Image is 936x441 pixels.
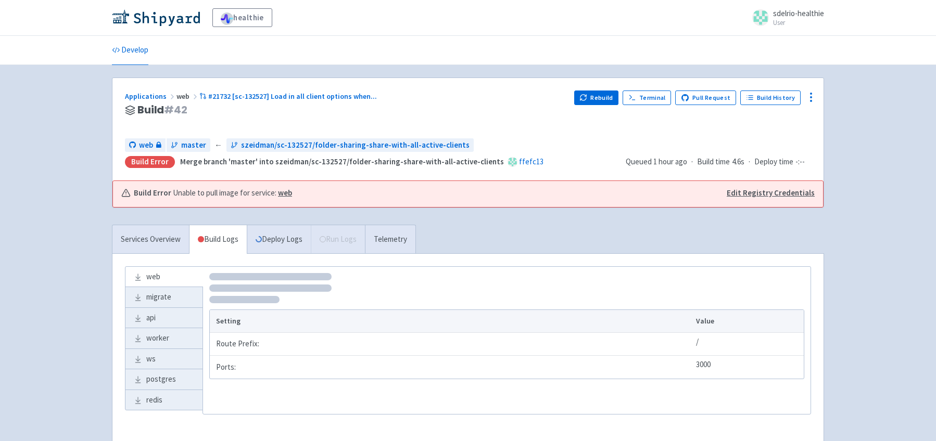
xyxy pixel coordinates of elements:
span: ← [214,139,222,151]
small: User [773,19,824,26]
span: Build time [697,156,730,168]
span: -:-- [795,156,805,168]
a: Build Logs [189,225,247,254]
a: sdelrio-healthie User [746,9,824,26]
button: Rebuild [574,90,619,105]
a: ffefc13 [519,157,543,166]
td: Ports: [210,356,693,379]
div: · · [626,156,811,168]
a: Build History [740,90,801,105]
span: web [176,92,199,101]
time: 1 hour ago [653,157,687,166]
a: szeidman/sc-132527/folder-sharing-share-with-all-active-clients [226,138,474,152]
a: web [125,138,166,152]
a: Services Overview [112,225,189,254]
a: healthie [212,8,272,27]
a: api [125,308,203,328]
a: postgres [125,369,203,390]
td: 3000 [693,356,804,379]
span: Unable to pull image for service: [173,187,292,199]
b: Build Error [134,187,171,199]
a: master [167,138,210,152]
a: Develop [112,36,148,65]
a: Pull Request [675,90,736,105]
a: Terminal [623,90,671,105]
td: Route Prefix: [210,333,693,356]
a: web [278,188,292,198]
th: Value [693,310,804,333]
a: migrate [125,287,203,307]
span: Build [137,104,187,116]
a: ws [125,349,203,369]
span: 4.6s [732,156,744,168]
span: # 42 [164,102,187,117]
span: sdelrio-healthie [773,8,824,18]
a: web [125,267,203,287]
span: Queued [626,157,687,166]
a: Applications [125,92,176,101]
span: Deploy time [754,156,793,168]
strong: Merge branch 'master' into szeidman/sc-132527/folder-sharing-share-with-all-active-clients [180,157,504,166]
span: master [181,139,206,151]
a: #21732 [sc-132527] Load in all client options when... [199,92,378,101]
span: web [139,139,153,151]
img: Shipyard logo [112,9,200,26]
a: worker [125,328,203,348]
a: redis [125,390,203,410]
a: Edit Registry Credentials [727,187,815,199]
th: Setting [210,310,693,333]
td: / [693,333,804,356]
a: Deploy Logs [247,225,311,254]
span: szeidman/sc-132527/folder-sharing-share-with-all-active-clients [241,139,470,151]
div: Build Error [125,156,175,168]
span: #21732 [sc-132527] Load in all client options when ... [208,92,377,101]
a: Telemetry [365,225,415,254]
